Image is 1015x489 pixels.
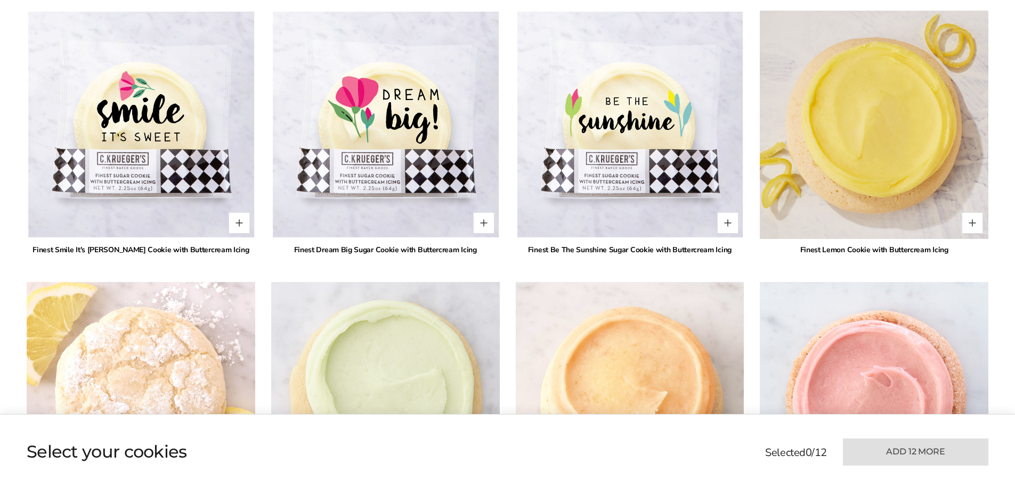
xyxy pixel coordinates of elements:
[516,244,744,255] div: Finest Be The Sunshine Sugar Cookie with Buttercream Icing
[765,445,827,461] p: Selected /
[516,11,744,239] img: Finest Be The Sunshine Sugar Cookie with Buttercream Icing
[806,445,812,460] span: 0
[27,11,255,239] img: Finest Smile It's Sweet Sugar Cookie with Buttercream Icing
[473,212,494,234] button: Quantity button plus
[271,244,500,255] div: Finest Dream Big Sugar Cookie with Buttercream Icing
[9,449,110,480] iframe: Sign Up via Text for Offers
[271,11,500,239] img: Finest Dream Big Sugar Cookie with Buttercream Icing
[962,212,983,234] button: Quantity button plus
[229,212,250,234] button: Quantity button plus
[843,438,988,466] button: Add 12 more
[717,212,738,234] button: Quantity button plus
[27,244,255,255] div: Finest Smile It's [PERSON_NAME] Cookie with Buttercream Icing
[760,11,988,239] img: Finest Lemon Cookie with Buttercream Icing
[760,244,988,255] div: Finest Lemon Cookie with Buttercream Icing
[815,445,827,460] span: 12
